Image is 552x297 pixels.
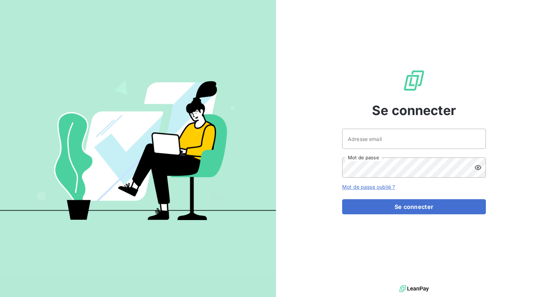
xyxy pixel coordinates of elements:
[342,184,395,190] a: Mot de passe oublié ?
[342,199,486,214] button: Se connecter
[342,129,486,149] input: placeholder
[399,283,429,294] img: logo
[372,101,456,120] span: Se connecter
[402,69,425,92] img: Logo LeanPay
